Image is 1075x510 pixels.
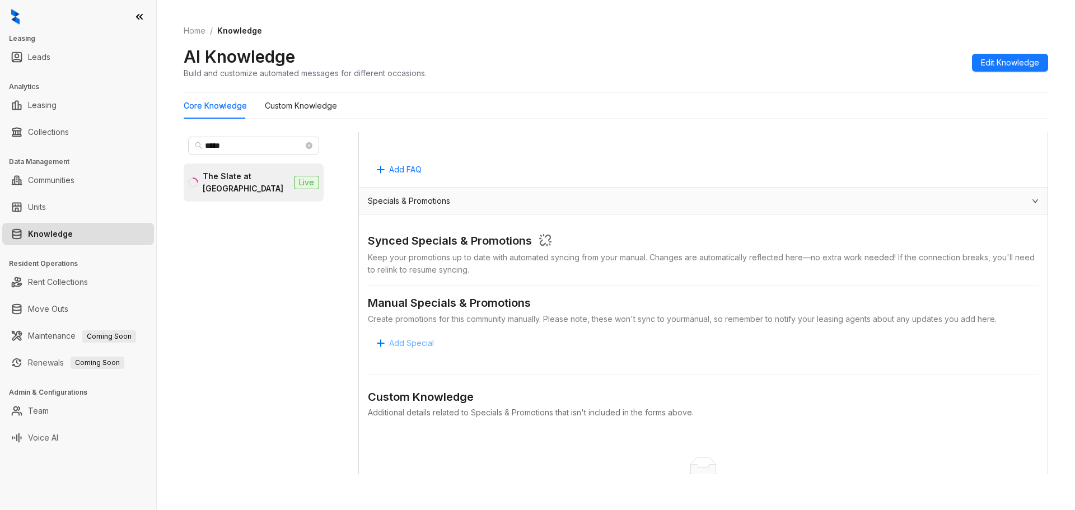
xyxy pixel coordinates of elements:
h3: Analytics [9,82,156,92]
div: Additional details related to Specials & Promotions that isn't included in the forms above. [368,406,1039,419]
div: Keep your promotions up to date with automated syncing from your manual . Changes are automatical... [368,251,1039,276]
a: Home [181,25,208,37]
h3: Resident Operations [9,259,156,269]
a: Leasing [28,94,57,116]
li: Maintenance [2,325,154,347]
a: Knowledge [28,223,73,245]
div: Synced Specials & Promotions [368,232,532,251]
div: Manual Specials & Promotions [368,294,1039,313]
h3: Admin & Configurations [9,387,156,397]
a: Move Outs [28,298,68,320]
li: Leasing [2,94,154,116]
span: close-circle [306,142,312,149]
li: Collections [2,121,154,143]
span: Add Special [389,337,434,349]
span: Add FAQ [389,163,422,176]
span: expanded [1032,198,1039,204]
span: Coming Soon [82,330,136,343]
li: Team [2,400,154,422]
div: Create promotions for this community manually. Please note, these won't sync to your manual , so ... [368,313,1039,325]
a: RenewalsComing Soon [28,352,124,374]
div: Custom Knowledge [368,389,1039,406]
div: Build and customize automated messages for different occasions. [184,67,427,79]
div: The Slate at [GEOGRAPHIC_DATA] [203,170,289,195]
li: Knowledge [2,223,154,245]
span: Coming Soon [71,357,124,369]
li: Move Outs [2,298,154,320]
li: Communities [2,169,154,191]
span: search [195,142,203,149]
a: Rent Collections [28,271,88,293]
a: Communities [28,169,74,191]
button: Add FAQ [368,161,431,179]
span: Live [294,176,319,189]
span: Edit Knowledge [981,57,1039,69]
li: Rent Collections [2,271,154,293]
li: / [210,25,213,37]
img: logo [11,9,20,25]
div: Core Knowledge [184,100,247,112]
li: Units [2,196,154,218]
a: Collections [28,121,69,143]
a: Team [28,400,49,422]
h3: Data Management [9,157,156,167]
div: Specials & Promotions [359,188,1048,214]
a: Units [28,196,46,218]
button: Edit Knowledge [972,54,1048,72]
span: Knowledge [217,26,262,35]
li: Renewals [2,352,154,374]
h2: AI Knowledge [184,46,295,67]
a: Voice AI [28,427,58,449]
span: Specials & Promotions [368,195,450,207]
button: Add Special [368,334,443,352]
div: Custom Knowledge [265,100,337,112]
li: Voice AI [2,427,154,449]
h3: Leasing [9,34,156,44]
li: Leads [2,46,154,68]
a: Leads [28,46,50,68]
